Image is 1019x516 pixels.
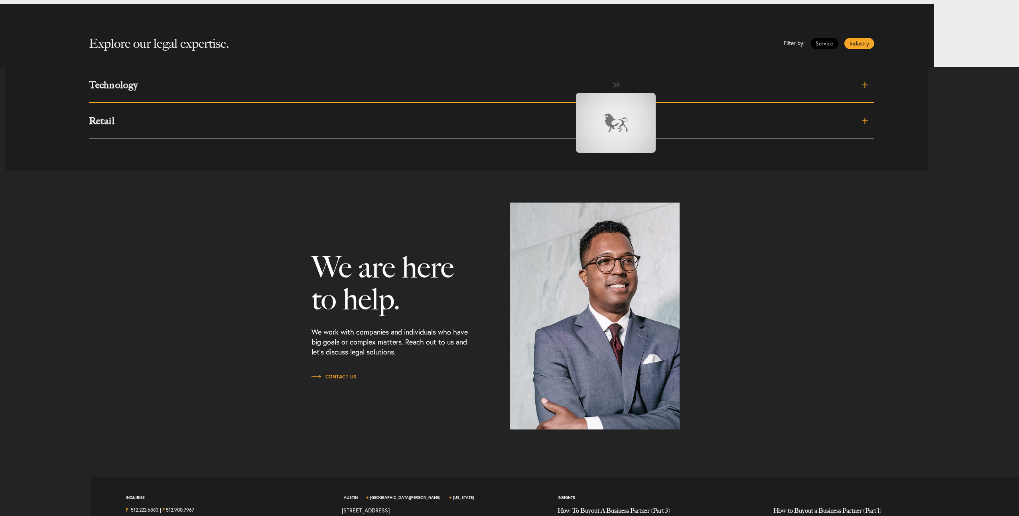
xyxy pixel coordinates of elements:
h3: We are here to help. [311,251,470,315]
span: 3 [613,118,743,124]
a: [US_STATE] [453,495,474,500]
a: Retail3 [89,103,874,139]
strong: F [162,507,165,513]
a: [GEOGRAPHIC_DATA][PERSON_NAME] [370,495,440,500]
span: Contact Us [311,374,357,379]
p: We work with companies and individuals who have big goals or complex matters. Reach out to us and... [311,315,470,373]
span: 38 [613,82,743,88]
h3: Technology [89,80,613,90]
span: Filter by: [784,38,804,49]
a: Insights [558,495,575,500]
span: | [160,506,161,515]
a: Austin [344,495,358,500]
span: Inquiries [126,495,145,506]
strong: P [126,507,128,513]
a: Contact Us [311,373,357,381]
h3: Retail [89,116,613,126]
a: Industry [844,38,874,49]
a: Call us at 5122226883 [131,507,159,513]
h2: Explore our legal expertise. [89,36,229,51]
img: interstitial-services-1.jpg [510,203,680,429]
a: Technology38 [89,67,874,103]
a: 512.900.7967 [166,507,194,513]
a: Service [810,38,838,49]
